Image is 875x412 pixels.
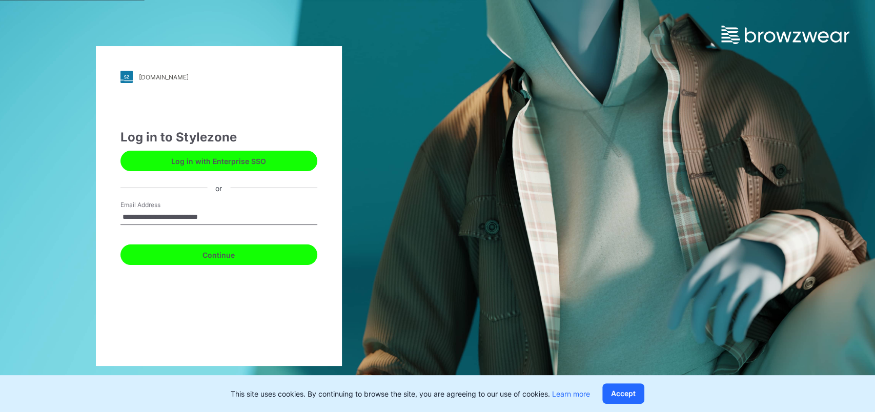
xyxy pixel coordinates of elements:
div: Log in to Stylezone [120,128,317,147]
button: Log in with Enterprise SSO [120,151,317,171]
div: [DOMAIN_NAME] [139,73,189,81]
label: Email Address [120,200,192,210]
button: Accept [602,383,644,404]
p: This site uses cookies. By continuing to browse the site, you are agreeing to our use of cookies. [231,388,590,399]
img: stylezone-logo.562084cfcfab977791bfbf7441f1a819.svg [120,71,133,83]
a: [DOMAIN_NAME] [120,71,317,83]
a: Learn more [552,389,590,398]
div: or [207,182,230,193]
img: browzwear-logo.e42bd6dac1945053ebaf764b6aa21510.svg [721,26,849,44]
button: Continue [120,244,317,265]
